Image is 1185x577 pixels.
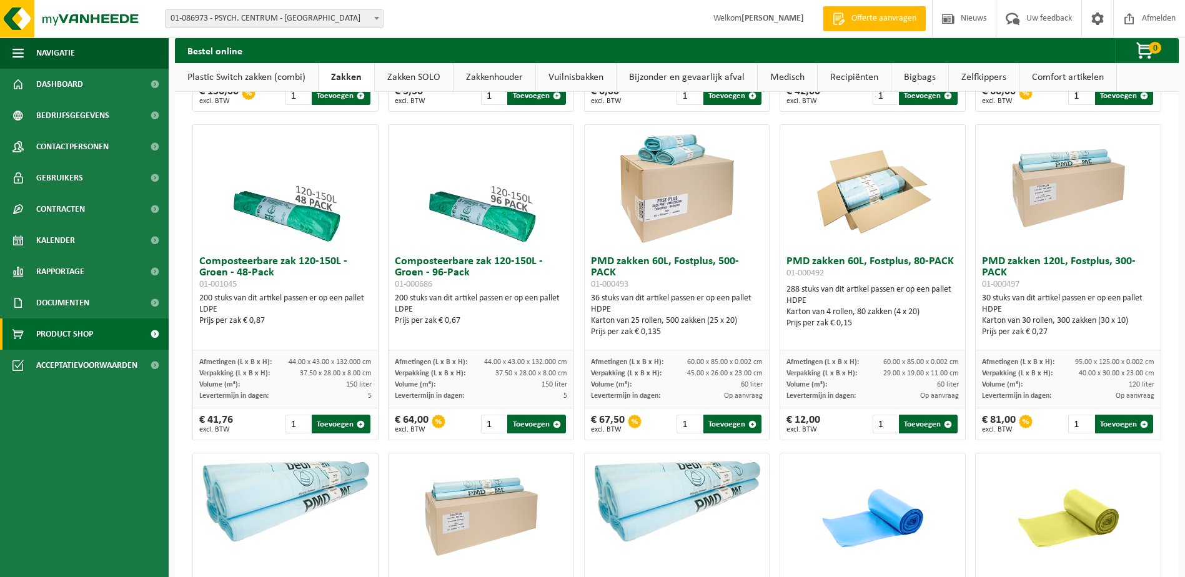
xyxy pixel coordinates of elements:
[677,86,702,105] input: 1
[36,37,75,69] span: Navigatie
[591,293,763,338] div: 36 stuks van dit artikel passen er op een pallet
[591,86,622,105] div: € 6,00
[484,358,567,366] span: 44.00 x 43.00 x 132.000 cm
[368,392,372,400] span: 5
[1115,38,1178,63] button: 0
[786,426,820,433] span: excl. BTW
[166,10,383,27] span: 01-086973 - PSYCH. CENTRUM - ST HIERONYMUS - SINT-NIKLAAS
[949,63,1019,92] a: Zelfkippers
[36,131,109,162] span: Contactpersonen
[175,38,255,62] h2: Bestel online
[873,415,898,433] input: 1
[899,415,957,433] button: Toevoegen
[591,280,628,289] span: 01-000493
[36,162,83,194] span: Gebruikers
[36,318,93,350] span: Product Shop
[786,86,820,105] div: € 42,00
[395,280,432,289] span: 01-000686
[199,86,239,105] div: € 136,00
[873,86,898,105] input: 1
[741,381,763,388] span: 60 liter
[818,63,891,92] a: Recipiënten
[786,358,859,366] span: Afmetingen (L x B x H):
[810,125,935,250] img: 01-000492
[786,295,959,307] div: HDPE
[982,358,1054,366] span: Afmetingen (L x B x H):
[375,63,453,92] a: Zakken SOLO
[175,63,318,92] a: Plastic Switch zakken (combi)
[591,415,625,433] div: € 67,50
[786,370,857,377] span: Verpakking (L x B x H):
[199,293,372,327] div: 200 stuks van dit artikel passen er op een pallet
[982,370,1053,377] span: Verpakking (L x B x H):
[982,415,1016,433] div: € 81,00
[1079,370,1154,377] span: 40.00 x 30.00 x 23.00 cm
[507,415,565,433] button: Toevoegen
[591,304,763,315] div: HDPE
[495,370,567,377] span: 37.50 x 28.00 x 8.00 cm
[585,453,770,546] img: 01-000531
[848,12,920,25] span: Offerte aanvragen
[165,9,384,28] span: 01-086973 - PSYCH. CENTRUM - ST HIERONYMUS - SINT-NIKLAAS
[687,370,763,377] span: 45.00 x 26.00 x 23.00 cm
[395,256,567,290] h3: Composteerbare zak 120-150L - Groen - 96-Pack
[883,358,959,366] span: 60.00 x 85.00 x 0.002 cm
[982,280,1019,289] span: 01-000497
[36,100,109,131] span: Bedrijfsgegevens
[982,426,1016,433] span: excl. BTW
[312,415,370,433] button: Toevoegen
[758,63,817,92] a: Medisch
[199,415,233,433] div: € 41,76
[786,392,856,400] span: Levertermijn in dagen:
[1068,86,1093,105] input: 1
[786,269,824,278] span: 01-000492
[982,97,1016,105] span: excl. BTW
[591,97,622,105] span: excl. BTW
[1149,42,1161,54] span: 0
[982,86,1016,105] div: € 66,00
[741,14,804,23] strong: [PERSON_NAME]
[199,304,372,315] div: LDPE
[786,415,820,433] div: € 12,00
[982,315,1154,327] div: Karton van 30 rollen, 300 zakken (30 x 10)
[677,415,702,433] input: 1
[982,392,1051,400] span: Levertermijn in dagen:
[199,426,233,433] span: excl. BTW
[289,358,372,366] span: 44.00 x 43.00 x 132.000 cm
[617,63,757,92] a: Bijzonder en gevaarlijk afval
[395,358,467,366] span: Afmetingen (L x B x H):
[300,370,372,377] span: 37.50 x 28.00 x 8.00 cm
[36,225,75,256] span: Kalender
[786,284,959,329] div: 288 stuks van dit artikel passen er op een pallet
[982,304,1154,315] div: HDPE
[591,358,663,366] span: Afmetingen (L x B x H):
[982,381,1023,388] span: Volume (m³):
[1068,415,1093,433] input: 1
[1006,125,1131,250] img: 01-000497
[536,63,616,92] a: Vuilnisbakken
[319,63,374,92] a: Zakken
[481,86,506,105] input: 1
[982,327,1154,338] div: Prijs per zak € 0,27
[823,6,926,31] a: Offerte aanvragen
[786,256,959,281] h3: PMD zakken 60L, Fostplus, 80-PACK
[591,315,763,327] div: Karton van 25 rollen, 500 zakken (25 x 20)
[703,415,761,433] button: Toevoegen
[419,125,543,250] img: 01-000686
[285,415,310,433] input: 1
[1095,415,1153,433] button: Toevoegen
[899,86,957,105] button: Toevoegen
[395,370,465,377] span: Verpakking (L x B x H):
[199,315,372,327] div: Prijs per zak € 0,87
[199,381,240,388] span: Volume (m³):
[1095,86,1153,105] button: Toevoegen
[395,293,567,327] div: 200 stuks van dit artikel passen er op een pallet
[591,327,763,338] div: Prijs per zak € 0,135
[786,381,827,388] span: Volume (m³):
[199,280,237,289] span: 01-001045
[982,293,1154,338] div: 30 stuks van dit artikel passen er op een pallet
[703,86,761,105] button: Toevoegen
[687,358,763,366] span: 60.00 x 85.00 x 0.002 cm
[395,415,429,433] div: € 64,00
[312,86,370,105] button: Toevoegen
